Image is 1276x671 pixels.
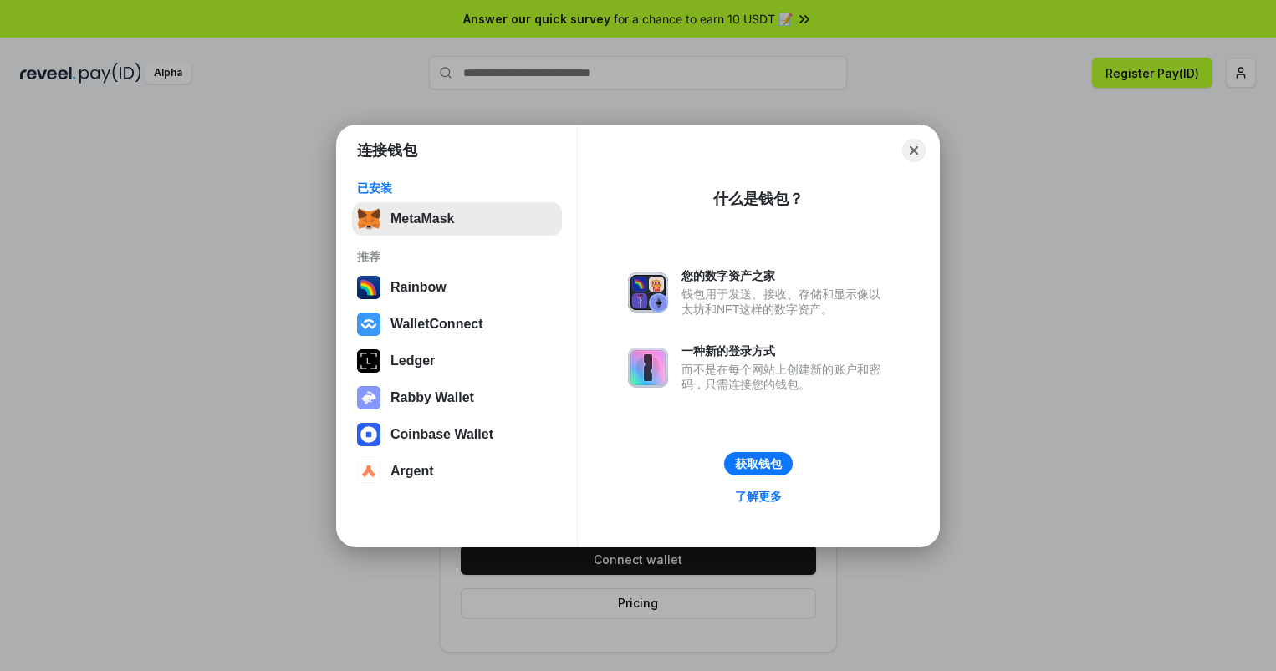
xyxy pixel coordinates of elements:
div: WalletConnect [390,317,483,332]
div: 获取钱包 [735,456,782,471]
div: Rabby Wallet [390,390,474,405]
button: Coinbase Wallet [352,418,562,451]
button: Rabby Wallet [352,381,562,414]
div: MetaMask [390,211,454,226]
div: Rainbow [390,280,447,295]
h1: 连接钱包 [357,140,417,160]
button: Close [902,139,926,162]
div: 而不是在每个网站上创建新的账户和密码，只需连接您的钱包。 [681,362,889,392]
div: Ledger [390,353,435,369]
button: Ledger [352,344,562,378]
img: svg+xml,%3Csvg%20xmlns%3D%22http%3A%2F%2Fwww.w3.org%2F2000%2Fsvg%22%20fill%3D%22none%22%20viewBox... [628,348,668,388]
div: Coinbase Wallet [390,427,493,442]
div: 已安装 [357,180,557,196]
button: WalletConnect [352,308,562,341]
button: Rainbow [352,271,562,304]
div: Argent [390,464,434,479]
div: 了解更多 [735,489,782,504]
button: Argent [352,455,562,488]
div: 推荐 [357,249,557,264]
img: svg+xml,%3Csvg%20width%3D%2228%22%20height%3D%2228%22%20viewBox%3D%220%200%2028%2028%22%20fill%3D... [357,423,380,446]
img: svg+xml,%3Csvg%20xmlns%3D%22http%3A%2F%2Fwww.w3.org%2F2000%2Fsvg%22%20width%3D%2228%22%20height%3... [357,349,380,373]
div: 什么是钱包？ [713,189,804,209]
img: svg+xml,%3Csvg%20xmlns%3D%22http%3A%2F%2Fwww.w3.org%2F2000%2Fsvg%22%20fill%3D%22none%22%20viewBox... [357,386,380,409]
div: 一种新的登录方式 [681,343,889,358]
button: 获取钱包 [724,452,793,475]
img: svg+xml,%3Csvg%20width%3D%22120%22%20height%3D%22120%22%20viewBox%3D%220%200%20120%20120%22%20fil... [357,276,380,299]
img: svg+xml,%3Csvg%20xmlns%3D%22http%3A%2F%2Fwww.w3.org%2F2000%2Fsvg%22%20fill%3D%22none%22%20viewBox... [628,272,668,313]
img: svg+xml,%3Csvg%20width%3D%2228%22%20height%3D%2228%22%20viewBox%3D%220%200%2028%2028%22%20fill%3D... [357,460,380,483]
img: svg+xml,%3Csvg%20width%3D%2228%22%20height%3D%2228%22%20viewBox%3D%220%200%2028%2028%22%20fill%3D... [357,313,380,336]
a: 了解更多 [725,485,792,507]
img: svg+xml,%3Csvg%20fill%3D%22none%22%20height%3D%2233%22%20viewBox%3D%220%200%2035%2033%22%20width%... [357,207,380,231]
div: 钱包用于发送、接收、存储和显示像以太坊和NFT这样的数字资产。 [681,287,889,317]
div: 您的数字资产之家 [681,268,889,283]
button: MetaMask [352,202,562,236]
